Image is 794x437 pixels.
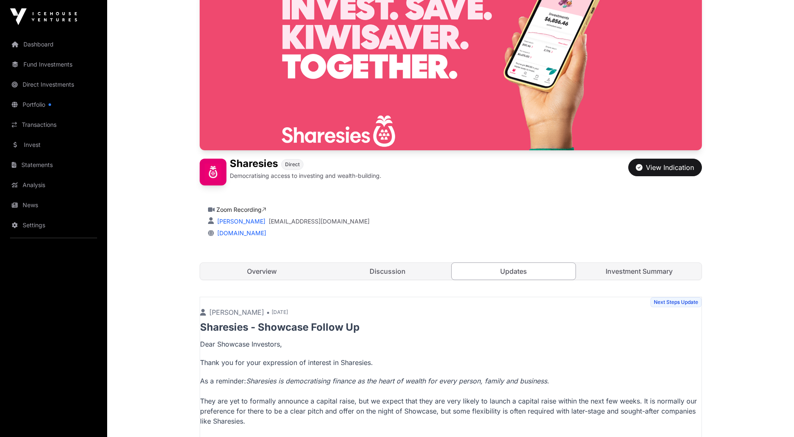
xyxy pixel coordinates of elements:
a: Updates [451,262,576,280]
a: Discussion [326,263,450,280]
a: Settings [7,216,100,234]
a: Fund Investments [7,55,100,74]
p: Sharesies - Showcase Follow Up [200,321,701,334]
p: Dear Showcase Investors, [200,339,701,349]
a: Zoom Recording [216,206,266,213]
a: Direct Investments [7,75,100,94]
a: View Indication [628,167,702,175]
a: Statements [7,156,100,174]
span: [DATE] [272,309,288,316]
img: Icehouse Ventures Logo [10,8,77,25]
a: [EMAIL_ADDRESS][DOMAIN_NAME] [269,217,370,226]
div: View Indication [636,162,694,172]
iframe: Chat Widget [752,397,794,437]
a: Investment Summary [577,263,701,280]
h1: Sharesies [230,159,278,170]
a: Invest [7,136,100,154]
a: [PERSON_NAME] [216,218,265,225]
span: Next Steps Update [650,297,701,307]
a: Analysis [7,176,100,194]
p: Thank you for your expression of interest in Sharesies. [200,357,701,368]
em: Sharesies is democratising finance as the heart of wealth for every person, family and business. [246,377,549,385]
a: Overview [200,263,324,280]
a: Portfolio [7,95,100,114]
a: News [7,196,100,214]
p: [PERSON_NAME] • [200,307,270,317]
nav: Tabs [200,263,701,280]
button: View Indication [628,159,702,176]
span: Direct [285,161,300,168]
img: Sharesies [200,159,226,185]
a: Dashboard [7,35,100,54]
a: Transactions [7,116,100,134]
a: [DOMAIN_NAME] [214,229,266,236]
p: Democratising access to investing and wealth-building. [230,172,381,180]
